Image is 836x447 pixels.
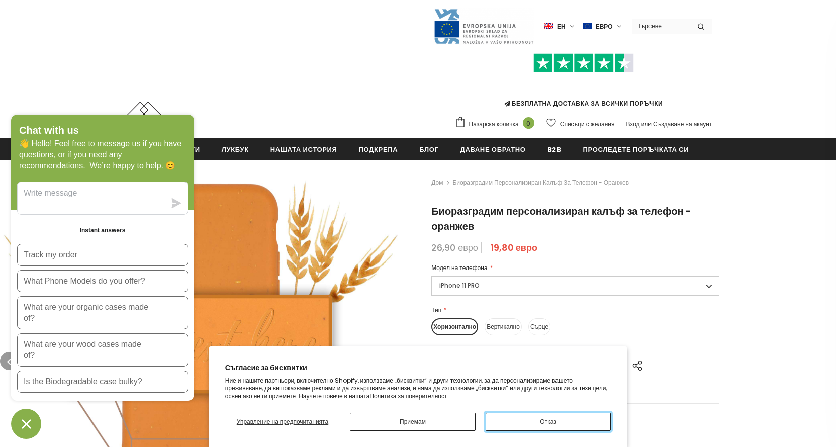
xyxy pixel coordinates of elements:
a: B2B [547,138,562,160]
font: Тип [431,306,441,314]
font: БЕЗПЛАТНА ДОСТАВКА ЗА ВСИЧКИ ПОРЪЧКИ [512,99,663,108]
a: подкрепа [358,138,398,160]
font: Отказ [540,417,556,426]
font: Проследете поръчката си [583,145,689,154]
font: Дом [431,178,443,187]
font: Продукти [162,145,200,154]
a: Политика за поверителност. [369,392,448,400]
font: Лукбук [222,145,249,154]
iframe: Отзиви от клиенти, предоставени от Trustpilot [455,72,712,99]
font: Биоразградим персонализиран калъф за телефон - оранжев [431,204,691,233]
inbox-online-store-chat: Чат за онлайн магазина на Shopify [8,115,197,439]
input: Търсене в сайта [632,19,690,33]
a: Създаване на акаунт [653,120,712,128]
button: Приемам [350,413,476,431]
a: Продукти [162,138,200,160]
img: Доверете се на пилотните звезди [533,53,634,73]
a: Блог [419,138,438,160]
font: Пазарска количка [469,119,519,129]
font: 0 [526,119,530,129]
font: iPhone 11 PRO [439,281,480,290]
a: Дом [431,176,443,189]
font: B2B [547,145,562,154]
font: евро [596,22,613,31]
font: Нашата история [270,145,337,154]
button: Управление на предпочитанията [225,413,340,431]
a: Явни Разпис [433,22,534,30]
font: 19,80 евро [491,241,537,254]
button: Отказ [486,413,611,431]
font: Съгласие за бисквитки [225,363,307,373]
img: i-lang-1.png [544,22,553,31]
font: Биоразградим персонализиран калъф за телефон - оранжев [452,178,629,187]
a: Вход [626,120,639,128]
a: Лукбук [222,138,249,160]
font: Модел на телефона [431,263,487,272]
font: Вертикално [487,322,520,331]
a: Проследете поръчката си [583,138,689,160]
font: Управление на предпочитанията [237,417,328,426]
a: Списъци с желания [546,115,615,132]
a: Даване обратно [460,138,525,160]
font: или [641,120,652,128]
font: Ние и нашите партньори, включително Shopify, използваме „бисквитки“ и други технологии, за да пер... [225,376,607,400]
img: MMORE случаи [124,102,164,130]
img: Явни Разпис [433,8,534,45]
font: подкрепа [358,145,398,154]
font: ен [557,22,566,31]
font: Сърце [530,322,548,331]
font: Блог [419,145,438,154]
font: Списъци с желания [560,120,615,128]
font: Даване обратно [460,145,525,154]
a: Нашата история [270,138,337,160]
font: Приемам [400,417,426,426]
a: Пазарска количка 0 [455,116,539,131]
font: 26,90 евро [431,241,478,254]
